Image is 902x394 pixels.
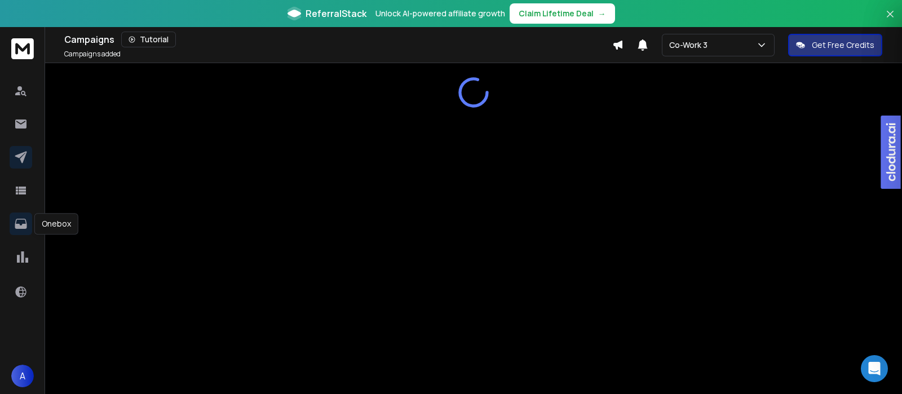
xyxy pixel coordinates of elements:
[121,32,176,47] button: Tutorial
[788,34,882,56] button: Get Free Credits
[861,355,888,382] div: Open Intercom Messenger
[64,50,121,59] p: Campaigns added
[11,365,34,387] button: A
[598,8,606,19] span: →
[812,39,874,51] p: Get Free Credits
[883,7,897,34] button: Close banner
[669,39,712,51] p: Co-Work 3
[375,8,505,19] p: Unlock AI-powered affiliate growth
[64,32,612,47] div: Campaigns
[306,7,366,20] span: ReferralStack
[34,213,78,234] div: Onebox
[510,3,615,24] button: Claim Lifetime Deal→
